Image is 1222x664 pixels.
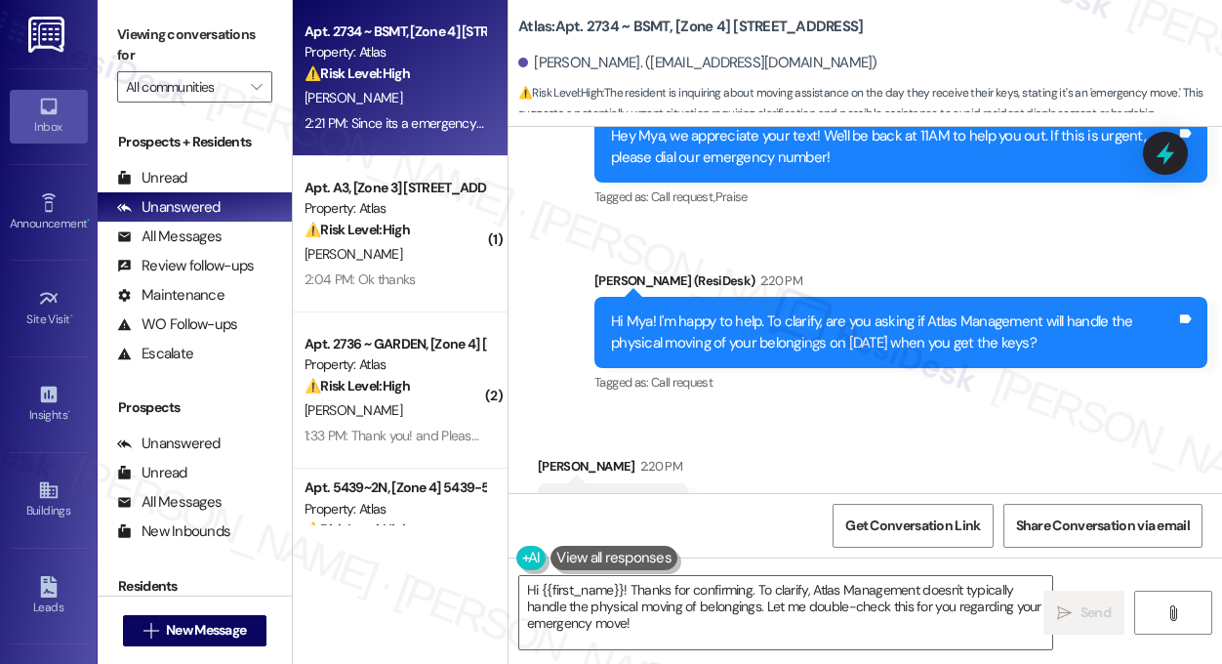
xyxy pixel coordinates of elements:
[166,620,246,641] span: New Message
[117,256,254,276] div: Review follow-ups
[651,374,713,391] span: Call request
[538,456,688,483] div: [PERSON_NAME]
[305,334,485,354] div: Apt. 2736 ~ GARDEN, [Zone 4] [STREET_ADDRESS]
[305,245,402,263] span: [PERSON_NAME]
[1043,591,1124,635] button: Send
[70,310,73,323] span: •
[117,285,224,306] div: Maintenance
[305,198,485,219] div: Property: Atlas
[518,83,1222,125] span: : The resident is inquiring about moving assistance on the day they receive their keys, stating i...
[10,282,88,335] a: Site Visit •
[305,64,410,82] strong: ⚠️ Risk Level: High
[117,492,222,513] div: All Messages
[305,42,485,62] div: Property: Atlas
[594,183,1207,211] div: Tagged as:
[98,397,292,418] div: Prospects
[117,463,187,483] div: Unread
[1080,602,1111,623] span: Send
[833,504,993,548] button: Get Conversation Link
[1016,516,1190,536] span: Share Conversation via email
[98,132,292,152] div: Prospects + Residents
[117,227,222,247] div: All Messages
[305,178,485,198] div: Apt. A3, [Zone 3] [STREET_ADDRESS]
[518,17,863,37] b: Atlas: Apt. 2734 ~ BSMT, [Zone 4] [STREET_ADDRESS]
[611,126,1176,168] div: Hey Mya, we appreciate your text! We'll be back at 11AM to help you out. If this is urgent, pleas...
[1165,605,1180,621] i: 
[126,71,241,103] input: All communities
[519,576,1052,649] textarea: Hi {{first_name}}! Thanks for confirming. To clarify, Atlas Management doesn't typically handle t...
[117,197,221,218] div: Unanswered
[117,434,221,454] div: Unanswered
[117,168,187,188] div: Unread
[10,474,88,526] a: Buildings
[305,221,410,238] strong: ⚠️ Risk Level: High
[845,516,980,536] span: Get Conversation Link
[143,623,158,639] i: 
[10,378,88,431] a: Insights •
[305,89,402,106] span: [PERSON_NAME]
[305,114,511,132] div: 2:21 PM: Since its a emergency move
[28,17,68,53] img: ResiDesk Logo
[117,314,237,335] div: WO Follow-ups
[594,270,1207,298] div: [PERSON_NAME] (ResiDesk)
[305,401,402,419] span: [PERSON_NAME]
[611,311,1176,353] div: Hi Mya! I'm happy to help. To clarify, are you asking if Atlas Management will handle the physica...
[715,188,748,205] span: Praise
[305,354,485,375] div: Property: Atlas
[305,520,410,538] strong: ⚠️ Risk Level: High
[1057,605,1072,621] i: 
[755,270,802,291] div: 2:20 PM
[98,576,292,597] div: Residents
[1003,504,1202,548] button: Share Conversation via email
[251,79,262,95] i: 
[518,85,602,101] strong: ⚠️ Risk Level: High
[123,615,267,646] button: New Message
[594,368,1207,396] div: Tagged as:
[305,270,415,288] div: 2:04 PM: Ok thanks
[10,90,88,143] a: Inbox
[305,477,485,498] div: Apt. 5439~2N, [Zone 4] 5439-5441 [GEOGRAPHIC_DATA]
[87,214,90,228] span: •
[10,570,88,623] a: Leads
[117,344,193,364] div: Escalate
[117,20,272,71] label: Viewing conversations for
[305,377,410,394] strong: ⚠️ Risk Level: High
[518,53,877,73] div: [PERSON_NAME]. ([EMAIL_ADDRESS][DOMAIN_NAME])
[651,188,715,205] span: Call request ,
[305,21,485,42] div: Apt. 2734 ~ BSMT, [Zone 4] [STREET_ADDRESS]
[117,521,230,542] div: New Inbounds
[635,456,682,477] div: 2:20 PM
[305,499,485,519] div: Property: Atlas
[67,405,70,419] span: •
